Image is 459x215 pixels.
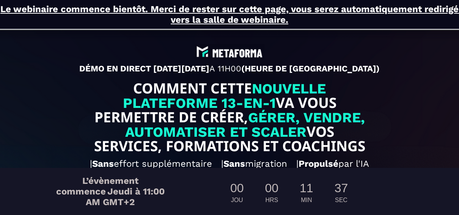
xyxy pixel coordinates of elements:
div: MIN [297,197,316,204]
span: Jeudi à 11:00 AM GMT+2 [86,186,165,207]
span: GÉRER, VENDRE, AUTOMATISER ET SCALER [125,109,369,140]
span: NOUVELLE PLATEFORME 13-EN-1 [123,81,330,111]
p: DÉMO EN DIRECT [DATE][DATE] (HEURE DE [GEOGRAPHIC_DATA]) [11,64,448,74]
div: 00 [262,180,281,197]
div: 37 [332,180,351,197]
div: 11 [297,180,316,197]
div: HRS [262,197,281,204]
b: Sans [223,158,245,169]
span: A 11H00 [209,64,241,73]
span: L’évènement commence [56,175,138,197]
div: JOU [227,197,247,204]
h2: | effort supplémentaire | migration | par l'IA [11,155,448,173]
b: Sans [92,158,114,169]
img: abe9e435164421cb06e33ef15842a39e_e5ef653356713f0d7dd3797ab850248d_Capture_d%E2%80%99e%CC%81cran_2... [195,44,264,60]
text: COMMENT CETTE VA VOUS PERMETTRE DE CRÉER, VOS SERVICES, FORMATIONS ET COACHINGS [92,79,367,155]
div: 00 [227,180,247,197]
div: SEC [332,197,351,204]
b: Propulsé [299,158,338,169]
